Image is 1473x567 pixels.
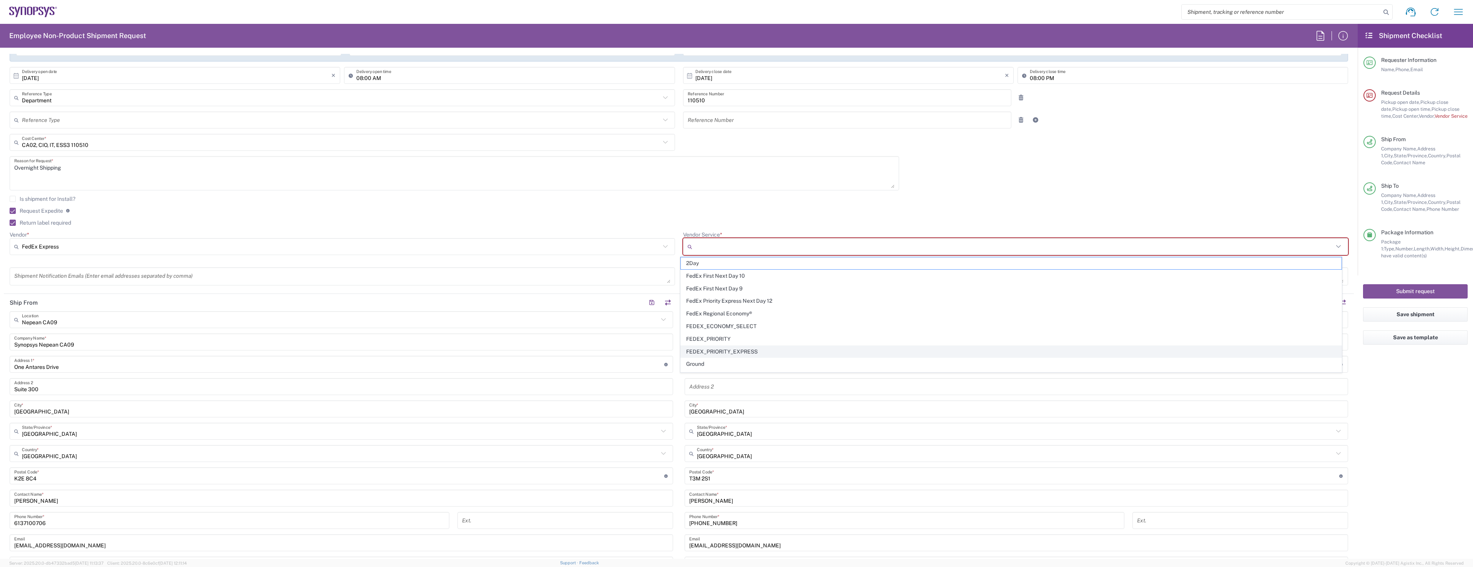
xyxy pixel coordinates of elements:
span: Requester Information [1381,57,1436,63]
label: Vendor [10,231,29,238]
span: Type, [1384,246,1395,252]
span: FEDEX_PRIORITY_EXPRESS [681,346,1342,358]
span: Width, [1430,246,1445,252]
span: Email [1410,67,1423,72]
span: State/Province, [1394,199,1428,205]
span: Height, [1445,246,1461,252]
span: Server: 2025.20.0-db47332bad5 [9,561,104,565]
span: Contact Name [1393,160,1425,165]
button: Save shipment [1363,307,1468,322]
span: Company Name, [1381,146,1417,152]
span: [DATE] 11:13:37 [75,561,104,565]
a: Remove Reference [1016,115,1026,125]
div: This field is required [683,255,1348,262]
span: Number, [1395,246,1414,252]
span: Vendor, [1419,113,1435,119]
span: [DATE] 12:11:14 [159,561,187,565]
span: FEDEX_PRIORITY [681,333,1342,345]
a: Remove Reference [1016,92,1026,103]
span: Ship From [1381,136,1406,142]
span: Company Name, [1381,192,1417,198]
span: Name, [1381,67,1395,72]
span: Home Delivery [681,371,1342,383]
span: FEDEX_ECONOMY_SELECT [681,320,1342,332]
span: FedEx Regional Economy® [681,308,1342,320]
a: Support [560,560,579,565]
span: Length, [1414,246,1430,252]
h2: Shipment Checklist [1365,31,1442,40]
input: Shipment, tracking or reference number [1182,5,1381,19]
a: Feedback [579,560,599,565]
span: Copyright © [DATE]-[DATE] Agistix Inc., All Rights Reserved [1345,560,1464,567]
span: Phone, [1395,67,1410,72]
label: Is shipment for Install? [10,196,75,202]
span: Cost Center, [1392,113,1419,119]
span: Contact Name, [1393,206,1426,212]
i: × [331,69,336,82]
span: 2Day [681,257,1342,269]
label: Vendor Service [683,231,722,238]
span: City, [1384,153,1394,158]
span: FedEx Priority Express Next Day 12 [681,295,1342,307]
span: Ship To [1381,183,1399,189]
span: FedEx First Next Day 9 [681,283,1342,295]
h2: Employee Non-Product Shipment Request [9,31,146,40]
span: Vendor Service [1435,113,1468,119]
button: Save as template [1363,330,1468,345]
span: Package Information [1381,229,1433,235]
span: Country, [1428,153,1446,158]
label: Return label required [10,220,71,226]
span: FedEx First Next Day 10 [681,270,1342,282]
a: Add Reference [1030,115,1041,125]
span: City, [1384,199,1394,205]
span: Request Details [1381,90,1420,96]
label: Request Expedite [10,208,63,214]
span: Package 1: [1381,239,1401,252]
span: Pickup open time, [1392,106,1431,112]
span: Phone Number [1426,206,1459,212]
button: Submit request [1363,284,1468,299]
span: Client: 2025.20.0-8c6e0cf [107,561,187,565]
h2: Ship From [10,299,38,307]
span: Country, [1428,199,1446,205]
span: Ground [681,358,1342,370]
span: Pickup open date, [1381,99,1420,105]
span: State/Province, [1394,153,1428,158]
i: × [1005,69,1009,82]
